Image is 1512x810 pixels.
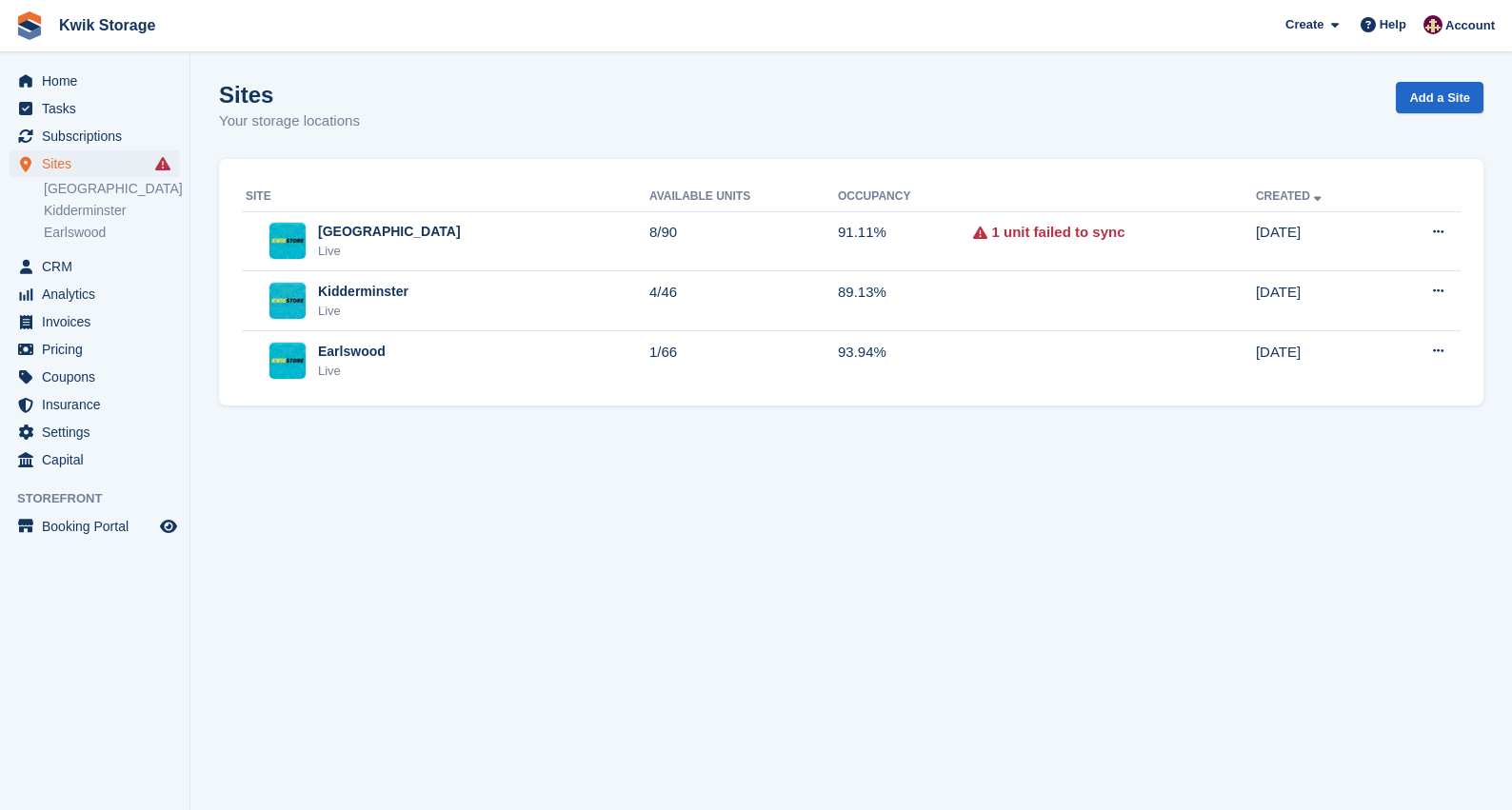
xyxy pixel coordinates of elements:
img: Image of Kidderminster site [269,283,306,319]
a: menu [10,281,180,307]
a: menu [10,150,180,177]
img: Image of Willenhall site [269,223,306,259]
img: Image of Earlswood site [269,343,306,379]
td: [DATE] [1256,271,1385,331]
a: menu [10,419,180,445]
div: Live [318,242,461,261]
a: Kidderminster [44,202,180,220]
img: stora-icon-8386f47178a22dfd0bd8f6a31ec36ba5ce8667c1dd55bd0f319d3a0aa187defe.svg [15,11,44,40]
img: ellie tragonette [1423,15,1442,34]
a: 1 unit failed to sync [991,222,1124,244]
a: menu [10,68,180,94]
h1: Sites [219,82,360,108]
span: Storefront [17,489,189,508]
span: Capital [42,446,156,473]
span: Create [1285,15,1323,34]
div: Kidderminster [318,282,408,302]
p: Your storage locations [219,110,360,132]
span: Coupons [42,364,156,390]
a: menu [10,391,180,418]
a: Preview store [157,515,180,538]
td: 4/46 [649,271,838,331]
a: menu [10,446,180,473]
th: Occupancy [838,182,974,212]
div: Live [318,302,408,321]
span: Account [1445,16,1495,35]
a: menu [10,123,180,149]
a: Add a Site [1396,82,1483,113]
a: menu [10,364,180,390]
a: menu [10,513,180,540]
td: 1/66 [649,331,838,390]
a: Created [1256,189,1325,203]
td: 93.94% [838,331,974,390]
td: 91.11% [838,211,974,271]
span: Insurance [42,391,156,418]
a: menu [10,95,180,122]
a: Kwik Storage [51,10,163,41]
span: Analytics [42,281,156,307]
td: [DATE] [1256,211,1385,271]
span: Help [1380,15,1406,34]
span: Settings [42,419,156,445]
div: Earlswood [318,342,386,362]
div: Live [318,362,386,381]
td: 8/90 [649,211,838,271]
a: menu [10,253,180,280]
span: Invoices [42,308,156,335]
a: Earlswood [44,224,180,242]
span: Booking Portal [42,513,156,540]
a: menu [10,336,180,363]
span: Tasks [42,95,156,122]
td: 89.13% [838,271,974,331]
span: Subscriptions [42,123,156,149]
span: Pricing [42,336,156,363]
span: CRM [42,253,156,280]
a: [GEOGRAPHIC_DATA] [44,180,180,198]
a: menu [10,308,180,335]
span: Home [42,68,156,94]
th: Site [242,182,649,212]
div: [GEOGRAPHIC_DATA] [318,222,461,242]
i: Smart entry sync failures have occurred [155,156,170,171]
td: [DATE] [1256,331,1385,390]
span: Sites [42,150,156,177]
th: Available Units [649,182,838,212]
